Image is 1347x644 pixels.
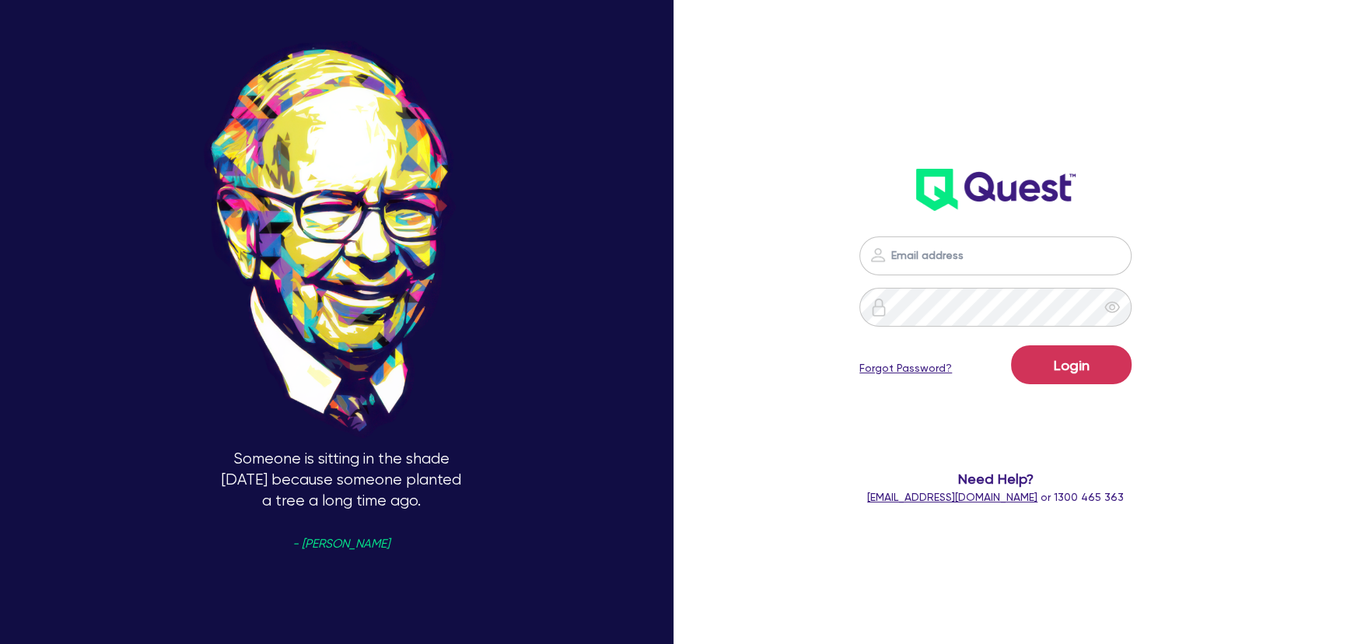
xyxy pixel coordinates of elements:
img: wH2k97JdezQIQAAAABJRU5ErkJggg== [916,169,1076,211]
span: Need Help? [817,468,1174,489]
button: Login [1011,345,1132,384]
img: icon-password [869,246,887,264]
a: Forgot Password? [859,360,952,376]
a: [EMAIL_ADDRESS][DOMAIN_NAME] [867,491,1037,503]
span: or 1300 465 363 [867,491,1124,503]
span: - [PERSON_NAME] [292,538,390,550]
input: Email address [859,236,1132,275]
img: icon-password [869,298,888,317]
span: eye [1104,299,1120,315]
